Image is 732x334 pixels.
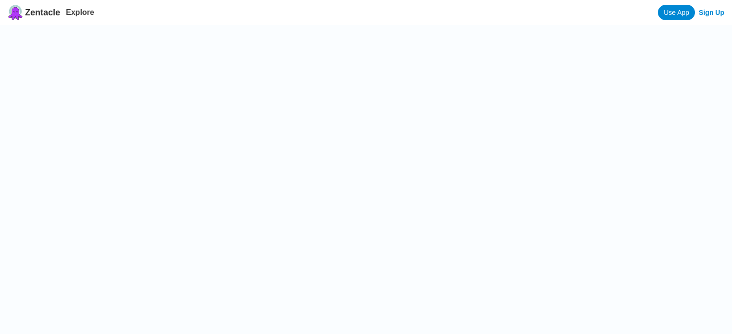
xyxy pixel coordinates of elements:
a: Sign Up [699,9,724,16]
a: Explore [66,8,94,16]
a: Zentacle logoZentacle [8,5,60,20]
span: Zentacle [25,8,60,18]
img: Zentacle logo [8,5,23,20]
a: Use App [658,5,695,20]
